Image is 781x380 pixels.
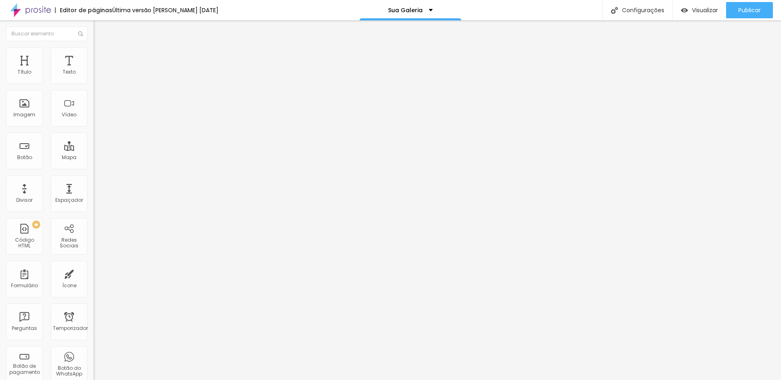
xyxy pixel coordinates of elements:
font: Temporizador [53,325,88,332]
img: view-1.svg [681,7,688,14]
font: Visualizar [692,6,718,14]
font: Botão de pagamento [9,363,40,375]
font: Sua Galeria [388,6,423,14]
font: Redes Sociais [60,236,79,249]
button: Visualizar [673,2,726,18]
font: Texto [63,68,76,75]
font: Configurações [622,6,664,14]
iframe: Editor [94,20,781,380]
img: Ícone [78,31,83,36]
font: Editor de páginas [60,6,112,14]
font: Ícone [62,282,76,289]
font: Última versão [PERSON_NAME] [DATE] [112,6,218,14]
font: Publicar [738,6,761,14]
font: Vídeo [62,111,76,118]
font: Formulário [11,282,38,289]
button: Publicar [726,2,773,18]
font: Espaçador [55,197,83,203]
font: Divisor [16,197,33,203]
font: Perguntas [12,325,37,332]
font: Botão do WhatsApp [56,365,82,377]
font: Código HTML [15,236,34,249]
font: Botão [17,154,32,161]
img: Ícone [611,7,618,14]
font: Imagem [13,111,35,118]
font: Título [17,68,31,75]
input: Buscar elemento [6,26,87,41]
font: Mapa [62,154,76,161]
